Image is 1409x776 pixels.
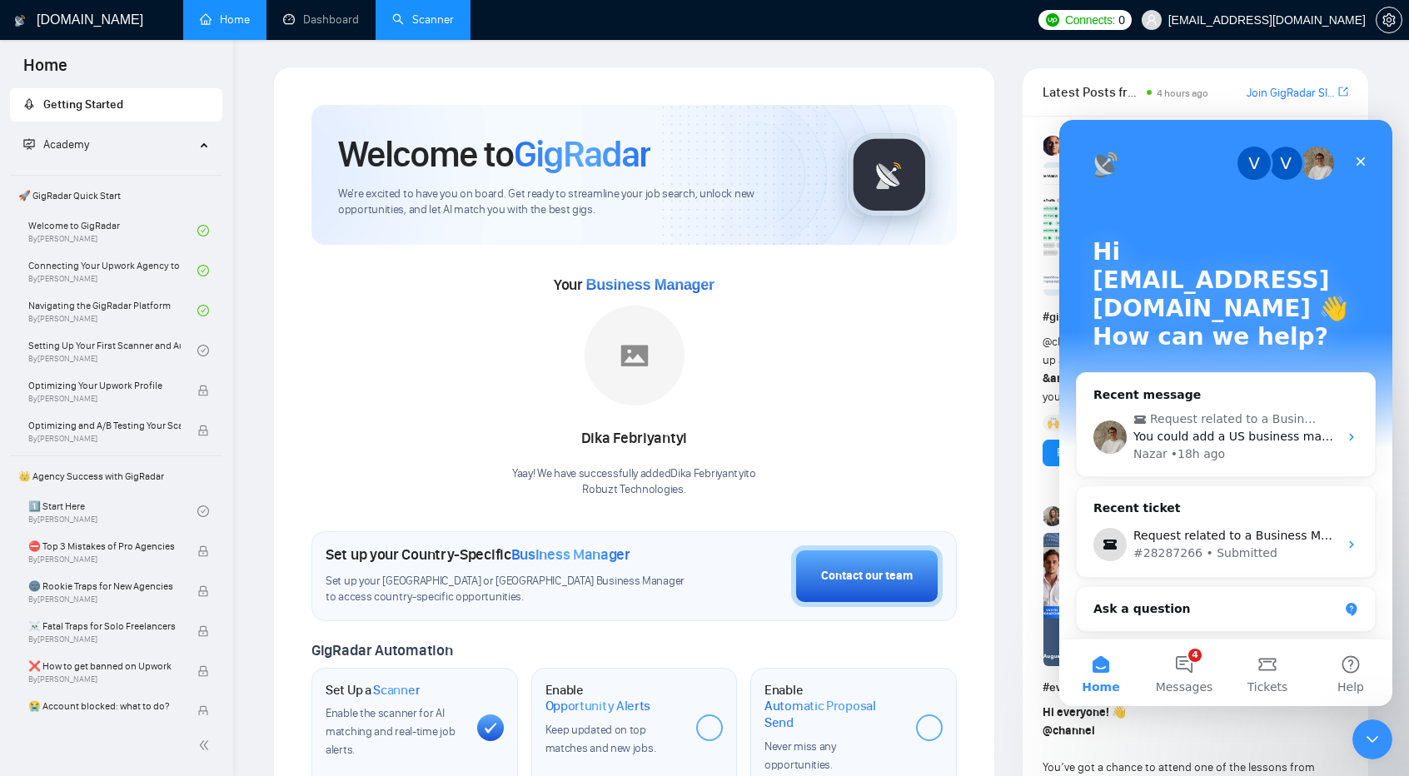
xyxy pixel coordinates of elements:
[764,739,836,772] span: Never miss any opportunities.
[392,12,454,27] a: searchScanner
[373,682,420,699] span: Scanner
[28,538,181,555] span: ⛔ Top 3 Mistakes of Pro Agencies
[28,698,181,714] span: 😭 Account blocked: what to do?
[326,682,420,699] h1: Set Up a
[1112,705,1126,719] span: 👋
[1043,533,1243,666] img: F09ASNL5WRY-GR%20Academy%20-%20Tamara%20Levit.png
[1043,335,1347,404] span: Hey Upwork growth hackers, here's our July round-up and release notes for GigRadar • is your prof...
[22,561,60,573] span: Home
[1118,11,1125,29] span: 0
[28,292,197,329] a: Navigating the GigRadar PlatformBy[PERSON_NAME]
[1043,724,1095,738] span: @channel
[1338,85,1348,98] span: export
[112,326,166,343] div: • 18h ago
[512,482,756,498] p: Robuzt Technologies .
[28,714,181,724] span: By [PERSON_NAME]
[1376,13,1402,27] a: setting
[821,567,913,585] div: Contact our team
[12,460,221,493] span: 👑 Agency Success with GigRadar
[311,641,452,659] span: GigRadar Automation
[28,332,197,369] a: Setting Up Your First Scanner and Auto-BidderBy[PERSON_NAME]
[1352,719,1392,759] iframe: Intercom live chat
[1043,162,1243,296] img: F09AC4U7ATU-image.png
[28,434,181,444] span: By [PERSON_NAME]
[1338,84,1348,100] a: export
[1043,679,1348,697] h1: # events
[1048,417,1059,429] img: 🙌
[197,665,209,677] span: lock
[28,212,197,249] a: Welcome to GigRadarBy[PERSON_NAME]
[197,345,209,356] span: check-circle
[28,377,181,394] span: Optimizing Your Upwork Profile
[1043,335,1092,349] span: @channel
[12,179,221,212] span: 🚀 GigRadar Quick Start
[167,520,250,586] button: Tickets
[28,594,181,604] span: By [PERSON_NAME]
[197,385,209,396] span: lock
[197,705,209,717] span: lock
[283,12,359,27] a: dashboardDashboard
[326,545,630,564] h1: Set up your Country-Specific
[197,425,209,436] span: lock
[1043,440,1098,466] button: Reply
[28,252,197,289] a: Connecting Your Upwork Agency to GigRadarBy[PERSON_NAME]
[28,674,181,684] span: By [PERSON_NAME]
[1043,136,1063,156] img: Vadym
[545,698,651,714] span: Opportunity Alerts
[1043,506,1063,526] img: Korlan
[197,505,209,517] span: check-circle
[585,306,685,405] img: placeholder.png
[17,400,316,449] div: Request related to a Business Manager#28287266 • Submitted
[34,380,299,400] div: Recent ticket
[338,187,820,218] span: We're excited to have you on board. Get ready to streamline your job search, unlock new opportuni...
[188,561,229,573] span: Tickets
[514,132,650,177] span: GigRadar
[286,27,316,57] div: Close
[197,305,209,316] span: check-circle
[43,97,123,112] span: Getting Started
[1376,7,1402,33] button: setting
[1146,14,1158,26] span: user
[545,682,684,714] h1: Enable
[1247,84,1335,102] a: Join GigRadar Slack Community
[28,555,181,565] span: By [PERSON_NAME]
[764,682,903,731] h1: Enable
[585,276,714,293] span: Business Manager
[554,276,714,294] span: Your
[545,723,656,755] span: Keep updated on top matches and new jobs.
[1043,308,1348,326] h1: # gigradar-hub
[23,138,35,150] span: fund-projection-screen
[17,466,316,512] div: Ask a question
[74,425,279,442] div: #28287266 • Submitted
[200,12,250,27] a: homeHome
[197,265,209,276] span: check-circle
[28,493,197,530] a: 1️⃣ Start HereBy[PERSON_NAME]
[197,545,209,557] span: lock
[338,132,650,177] h1: Welcome to
[197,585,209,597] span: lock
[74,407,279,425] div: Request related to a Business Manager
[28,394,181,404] span: By [PERSON_NAME]
[791,545,943,607] button: Contact our team
[23,98,35,110] span: rocket
[764,698,903,730] span: Automatic Proposal Send
[1065,11,1115,29] span: Connects:
[34,480,279,498] div: Ask a question
[10,88,222,122] li: Getting Started
[1377,13,1402,27] span: setting
[326,574,695,605] span: Set up your [GEOGRAPHIC_DATA] or [GEOGRAPHIC_DATA] Business Manager to access country-specific op...
[10,53,81,88] span: Home
[278,561,305,573] span: Help
[250,520,333,586] button: Help
[197,225,209,236] span: check-circle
